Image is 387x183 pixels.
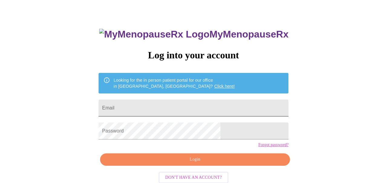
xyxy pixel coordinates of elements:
h3: Log into your account [99,50,288,61]
div: Looking for the in person patient portal for our office in [GEOGRAPHIC_DATA], [GEOGRAPHIC_DATA]? [114,75,235,92]
span: Don't have an account? [165,174,222,181]
button: Login [100,153,290,166]
img: MyMenopauseRx Logo [99,29,209,40]
a: Don't have an account? [157,174,230,179]
a: Forgot password? [258,142,288,147]
span: Login [107,156,283,163]
h3: MyMenopauseRx [99,29,288,40]
a: Click here! [214,84,235,89]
